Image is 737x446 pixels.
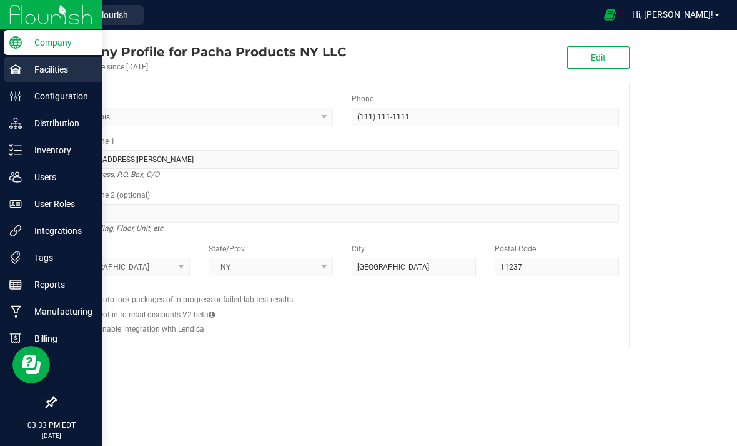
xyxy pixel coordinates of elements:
[66,150,619,169] input: Address
[9,117,22,129] inline-svg: Distribution
[9,305,22,318] inline-svg: Manufacturing
[352,108,619,126] input: (123) 456-7890
[55,61,346,73] div: Account active since [DATE]
[352,258,476,276] input: City
[66,190,150,201] label: Address Line 2 (optional)
[9,144,22,156] inline-svg: Inventory
[6,420,97,431] p: 03:33 PM EDT
[22,89,97,104] p: Configuration
[12,346,50,383] iframe: Resource center
[66,221,165,236] i: Suite, Building, Floor, Unit, etc.
[9,332,22,345] inline-svg: Billing
[98,323,204,335] label: Enable integration with Lendica
[66,286,619,294] h2: Configs
[98,294,293,305] label: Auto-lock packages of in-progress or failed lab test results
[209,243,245,255] label: State/Prov
[22,331,97,346] p: Billing
[9,63,22,76] inline-svg: Facilities
[22,116,97,131] p: Distribution
[9,90,22,103] inline-svg: Configuration
[55,43,346,61] div: Pacha Products NY LLC
[22,196,97,211] p: User Roles
[22,143,97,158] p: Inventory
[632,9,713,19] span: Hi, [PERSON_NAME]!
[9,225,22,237] inline-svg: Integrations
[9,171,22,183] inline-svg: Users
[9,36,22,49] inline-svg: Company
[22,35,97,50] p: Company
[596,3,624,27] span: Open Ecommerce Menu
[9,251,22,264] inline-svg: Tags
[22,250,97,265] p: Tags
[22,223,97,238] p: Integrations
[22,62,97,77] p: Facilities
[22,304,97,319] p: Manufacturing
[352,243,365,255] label: City
[66,204,619,223] input: Suite, Building, Unit, etc.
[352,93,373,104] label: Phone
[9,278,22,291] inline-svg: Reports
[495,243,536,255] label: Postal Code
[567,46,630,69] button: Edit
[495,258,619,276] input: Postal Code
[6,431,97,440] p: [DATE]
[22,170,97,185] p: Users
[591,53,606,63] span: Edit
[22,277,97,292] p: Reports
[66,167,159,182] i: Street address, P.O. Box, C/O
[98,309,215,320] label: Opt in to retail discounts V2 beta
[9,198,22,210] inline-svg: User Roles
